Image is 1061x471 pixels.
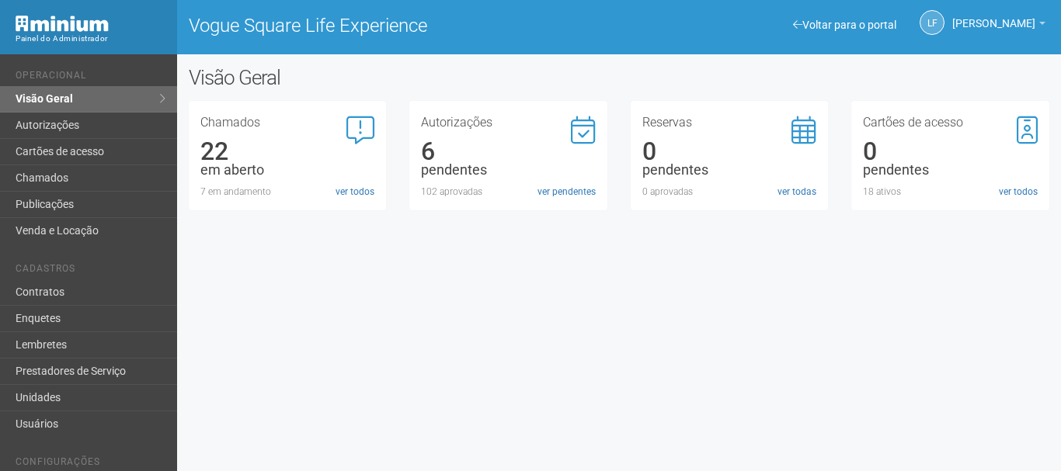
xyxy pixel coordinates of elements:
[421,163,596,177] div: pendentes
[16,263,165,279] li: Cadastros
[952,2,1035,29] span: Letícia Florim
[863,116,1038,129] h3: Cartões de acesso
[421,116,596,129] h3: Autorizações
[863,163,1038,177] div: pendentes
[200,144,375,158] div: 22
[189,16,607,36] h1: Vogue Square Life Experience
[642,144,817,158] div: 0
[642,185,817,199] div: 0 aprovadas
[863,185,1038,199] div: 18 ativos
[16,16,109,32] img: Minium
[336,185,374,199] a: ver todos
[642,163,817,177] div: pendentes
[537,185,596,199] a: ver pendentes
[642,116,817,129] h3: Reservas
[863,144,1038,158] div: 0
[777,185,816,199] a: ver todas
[200,163,375,177] div: em aberto
[16,32,165,46] div: Painel do Administrador
[421,144,596,158] div: 6
[952,19,1045,32] a: [PERSON_NAME]
[793,19,896,31] a: Voltar para o portal
[189,66,534,89] h2: Visão Geral
[999,185,1038,199] a: ver todos
[920,10,944,35] a: LF
[16,70,165,86] li: Operacional
[421,185,596,199] div: 102 aprovadas
[200,116,375,129] h3: Chamados
[200,185,375,199] div: 7 em andamento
